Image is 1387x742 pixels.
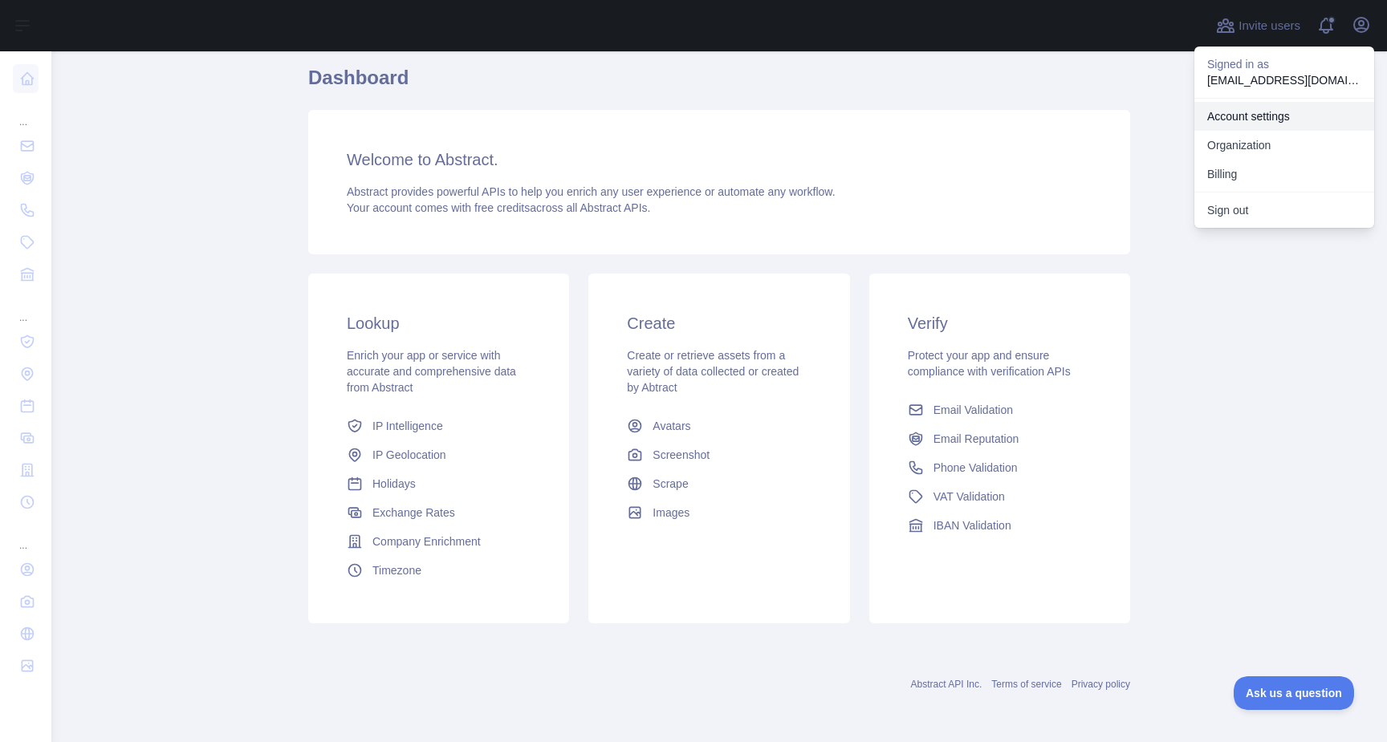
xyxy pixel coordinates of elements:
div: ... [13,96,39,128]
span: Email Validation [933,402,1013,418]
button: Invite users [1213,13,1304,39]
h1: Dashboard [308,65,1130,103]
a: Email Validation [901,395,1098,424]
span: IP Intelligence [372,418,443,434]
a: Email Reputation [901,424,1098,453]
a: Organization [1194,131,1374,160]
span: Protect your app and ensure compliance with verification APIs [908,349,1071,378]
h3: Verify [908,312,1092,335]
a: IBAN Validation [901,511,1098,540]
a: IP Geolocation [340,440,537,469]
span: Enrich your app or service with accurate and comprehensive data from Abstract [347,349,516,394]
a: Phone Validation [901,453,1098,482]
a: VAT Validation [901,482,1098,511]
a: IP Intelligence [340,412,537,440]
span: Images [653,505,689,521]
a: Company Enrichment [340,527,537,556]
h3: Create [627,312,811,335]
a: Exchange Rates [340,498,537,527]
span: free credits [474,201,530,214]
span: Invite users [1239,17,1300,35]
span: Avatars [653,418,690,434]
span: Scrape [653,476,688,492]
span: IP Geolocation [372,447,446,463]
span: Timezone [372,562,421,578]
a: Scrape [620,469,817,498]
p: Signed in as [1207,56,1361,72]
h3: Lookup [347,312,531,335]
span: Abstract provides powerful APIs to help you enrich any user experience or automate any workflow. [347,185,836,198]
span: Screenshot [653,447,710,463]
span: VAT Validation [933,489,1005,505]
a: Avatars [620,412,817,440]
p: [EMAIL_ADDRESS][DOMAIN_NAME] [1207,72,1361,88]
a: Terms of service [991,679,1061,690]
iframe: Toggle Customer Support [1234,676,1355,710]
span: Phone Validation [933,460,1018,476]
span: Your account comes with across all Abstract APIs. [347,201,650,214]
a: Holidays [340,469,537,498]
a: Images [620,498,817,527]
button: Billing [1194,160,1374,189]
a: Timezone [340,556,537,585]
button: Sign out [1194,196,1374,225]
a: Account settings [1194,102,1374,131]
span: Email Reputation [933,431,1019,447]
a: Abstract API Inc. [911,679,982,690]
div: ... [13,292,39,324]
span: Create or retrieve assets from a variety of data collected or created by Abtract [627,349,799,394]
span: IBAN Validation [933,517,1011,533]
h3: Welcome to Abstract. [347,148,1092,171]
span: Company Enrichment [372,533,481,549]
a: Screenshot [620,440,817,469]
span: Exchange Rates [372,505,455,521]
a: Privacy policy [1072,679,1130,690]
span: Holidays [372,476,416,492]
div: ... [13,520,39,552]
